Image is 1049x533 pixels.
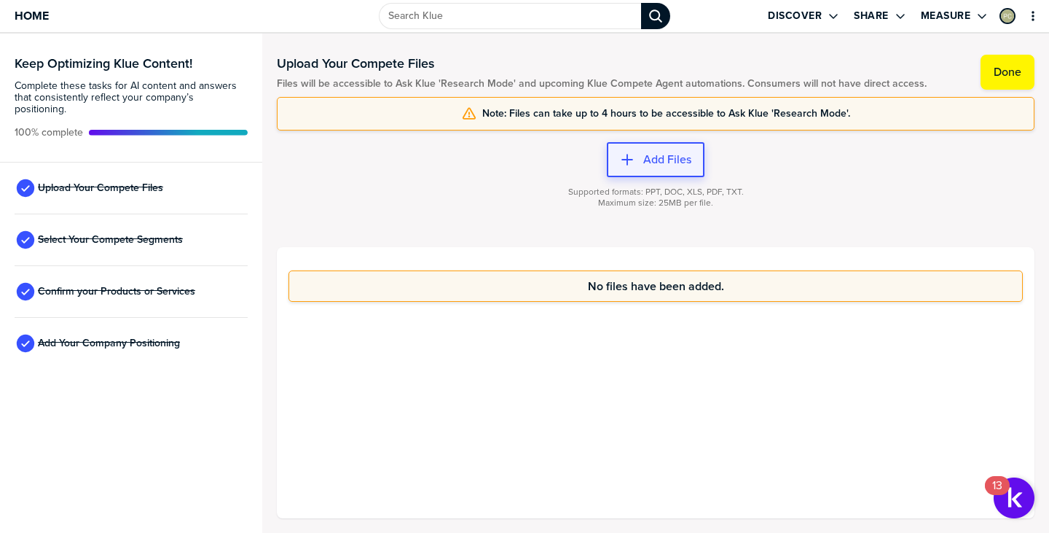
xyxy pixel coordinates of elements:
label: Share [854,9,889,23]
span: Files will be accessible to Ask Klue 'Research Mode' and upcoming Klue Compete Agent automations.... [277,78,927,90]
span: Add Your Company Positioning [38,338,180,349]
label: Add Files [643,152,691,167]
button: Open Resource Center, 13 new notifications [994,478,1034,518]
div: Search Klue [641,3,670,29]
span: No files have been added. [588,280,724,292]
span: Upload Your Compete Files [38,182,163,194]
div: Peter Craigen [999,8,1015,24]
label: Discover [768,9,822,23]
span: Supported formats: PPT, DOC, XLS, PDF, TXT. [568,187,744,198]
span: Maximum size: 25MB per file. [598,198,713,209]
label: Measure [921,9,971,23]
div: 13 [992,486,1002,505]
span: Note: Files can take up to 4 hours to be accessible to Ask Klue 'Research Mode'. [482,108,850,120]
input: Search Klue [379,3,641,29]
span: Home [15,9,49,22]
h3: Keep Optimizing Klue Content! [15,57,248,70]
label: Done [994,65,1021,79]
button: Add Files [607,142,704,177]
span: Confirm your Products or Services [38,286,195,297]
span: Complete these tasks for AI content and answers that consistently reflect your company’s position... [15,80,248,115]
h1: Upload Your Compete Files [277,55,927,72]
span: Active [15,127,83,139]
span: Select Your Compete Segments [38,234,183,246]
button: Done [981,55,1034,90]
img: 05c29f0c0841c7c485458922fc1a2c93-sml.png [1001,9,1014,23]
a: Edit Profile [998,7,1017,26]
